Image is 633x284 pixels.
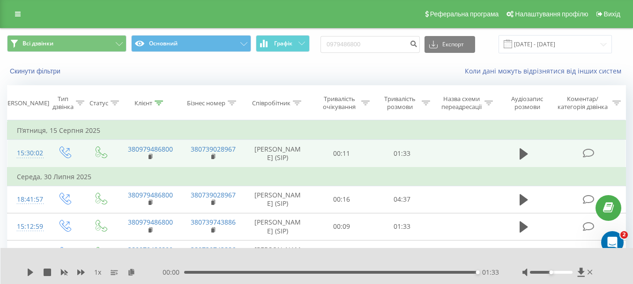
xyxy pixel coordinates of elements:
[128,245,173,254] a: 380979486800
[17,190,37,209] div: 18:41:57
[549,270,553,274] div: Accessibility label
[604,10,620,18] span: Вихід
[312,186,372,213] td: 00:16
[244,213,312,240] td: [PERSON_NAME] (SIP)
[2,99,49,107] div: [PERSON_NAME]
[312,140,372,167] td: 00:11
[601,231,624,254] iframe: Intercom live chat
[476,270,480,274] div: Accessibility label
[372,186,432,213] td: 04:37
[7,67,65,75] button: Скинути фільтри
[131,35,251,52] button: Основний
[191,190,236,199] a: 380739028967
[320,36,420,53] input: Пошук за номером
[441,95,482,111] div: Назва схеми переадресації
[372,140,432,167] td: 01:33
[380,95,419,111] div: Тривалість розмови
[274,40,292,47] span: Графік
[17,218,37,236] div: 15:12:59
[320,95,359,111] div: Тривалість очікування
[52,95,74,111] div: Тип дзвінка
[312,213,372,240] td: 00:09
[430,10,499,18] span: Реферальна програма
[163,268,184,277] span: 00:00
[128,190,173,199] a: 380979486800
[191,145,236,153] a: 380739028967
[555,95,610,111] div: Коментар/категорія дзвінка
[244,186,312,213] td: [PERSON_NAME] (SIP)
[372,213,432,240] td: 01:33
[7,35,127,52] button: Всі дзвінки
[465,66,626,75] a: Коли дані можуть відрізнятися вiд інших систем
[191,218,236,226] a: 380739743886
[191,245,236,254] a: 380739743886
[134,99,152,107] div: Клієнт
[17,245,37,263] div: 15:12:19
[128,218,173,226] a: 380979486800
[244,240,312,268] td: [PERSON_NAME] (SIP)
[256,35,310,52] button: Графік
[244,140,312,167] td: [PERSON_NAME] (SIP)
[252,99,290,107] div: Співробітник
[515,10,588,18] span: Налаштування профілю
[94,268,101,277] span: 1 x
[128,145,173,153] a: 380979486800
[312,240,372,268] td: 00:10
[424,36,475,53] button: Експорт
[7,121,626,140] td: П’ятниця, 15 Серпня 2025
[620,231,628,239] span: 2
[187,99,225,107] div: Бізнес номер
[482,268,499,277] span: 01:33
[7,167,626,186] td: Середа, 30 Липня 2025
[372,240,432,268] td: 00:15
[504,95,551,111] div: Аудіозапис розмови
[89,99,108,107] div: Статус
[22,40,53,47] span: Всі дзвінки
[17,144,37,162] div: 15:30:02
